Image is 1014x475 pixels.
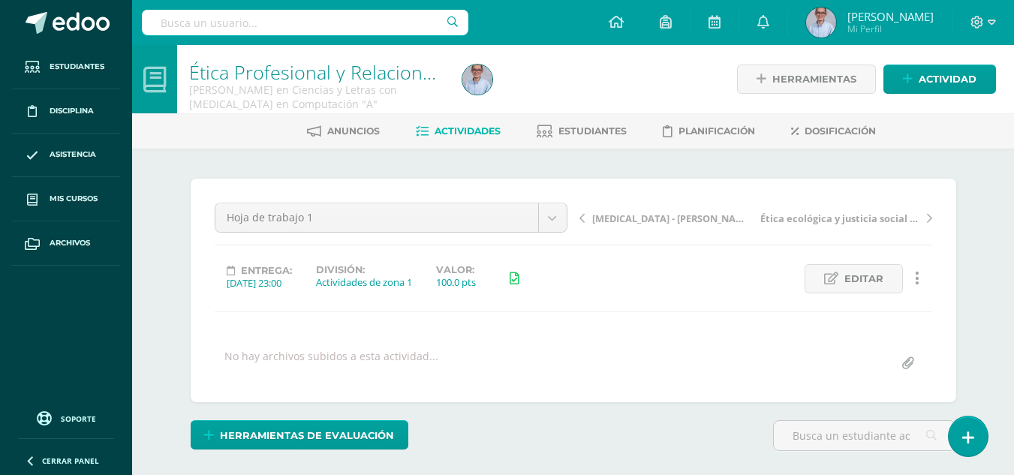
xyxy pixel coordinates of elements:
[189,62,444,83] h1: Ética Profesional y Relaciones Humanas
[436,275,476,289] div: 100.0 pts
[462,65,492,95] img: 54d5abf9b2742d70e04350d565128aa6.png
[805,125,876,137] span: Dosificación
[844,265,883,293] span: Editar
[191,420,408,449] a: Herramientas de evaluación
[241,265,292,276] span: Entrega:
[772,65,856,93] span: Herramientas
[12,177,120,221] a: Mis cursos
[316,264,412,275] label: División:
[142,10,468,35] input: Busca un usuario...
[12,221,120,266] a: Archivos
[847,9,934,24] span: [PERSON_NAME]
[50,149,96,161] span: Asistencia
[50,105,94,117] span: Disciplina
[883,65,996,94] a: Actividad
[220,422,394,449] span: Herramientas de evaluación
[50,193,98,205] span: Mis cursos
[663,119,755,143] a: Planificación
[847,23,934,35] span: Mi Perfil
[12,134,120,178] a: Asistencia
[307,119,380,143] a: Anuncios
[436,264,476,275] label: Valor:
[12,89,120,134] a: Disciplina
[774,421,955,450] input: Busca un estudiante aquí...
[189,59,528,85] a: Ética Profesional y Relaciones Humanas
[679,125,755,137] span: Planificación
[12,45,120,89] a: Estudiantes
[227,276,292,290] div: [DATE] 23:00
[215,203,567,232] a: Hoja de trabajo 1
[806,8,836,38] img: 54d5abf9b2742d70e04350d565128aa6.png
[50,61,104,73] span: Estudiantes
[224,349,438,378] div: No hay archivos subidos a esta actividad...
[327,125,380,137] span: Anuncios
[737,65,876,94] a: Herramientas
[227,203,527,232] span: Hoja de trabajo 1
[756,210,932,225] a: Ética ecológica y justicia social desde Laudato Si’
[592,212,751,225] span: [MEDICAL_DATA] - [PERSON_NAME]
[435,125,501,137] span: Actividades
[919,65,976,93] span: Actividad
[42,455,99,466] span: Cerrar panel
[416,119,501,143] a: Actividades
[791,119,876,143] a: Dosificación
[579,210,756,225] a: [MEDICAL_DATA] - [PERSON_NAME]
[189,83,444,111] div: Quinto Quinto Bachillerato en Ciencias y Letras con Orientación en Computación 'A'
[61,413,96,424] span: Soporte
[18,407,114,428] a: Soporte
[316,275,412,289] div: Actividades de zona 1
[50,237,90,249] span: Archivos
[537,119,627,143] a: Estudiantes
[558,125,627,137] span: Estudiantes
[760,212,919,225] span: Ética ecológica y justicia social desde Laudato Si’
